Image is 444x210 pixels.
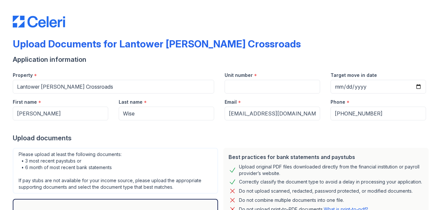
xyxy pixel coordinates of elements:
[229,153,423,161] div: Best practices for bank statements and paystubs
[13,16,65,27] img: CE_Logo_Blue-a8612792a0a2168367f1c8372b55b34899dd931a85d93a1a3d3e32e68fde9ad4.png
[239,196,344,204] div: Do not combine multiple documents into one file.
[13,99,37,105] label: First name
[331,72,377,79] label: Target move in date
[13,38,301,50] div: Upload Documents for Lantower [PERSON_NAME] Crossroads
[13,133,431,143] div: Upload documents
[239,178,422,186] div: Correctly classify the document type to avoid a delay in processing your application.
[331,99,345,105] label: Phone
[13,72,33,79] label: Property
[225,99,237,105] label: Email
[13,55,431,64] div: Application information
[13,148,218,194] div: Please upload at least the following documents: • 3 most recent paystubs or • 6 month of most rec...
[239,187,413,195] div: Do not upload scanned, redacted, password protected, or modified documents.
[119,99,143,105] label: Last name
[239,164,423,177] div: Upload original PDF files downloaded directly from the financial institution or payroll provider’...
[225,72,253,79] label: Unit number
